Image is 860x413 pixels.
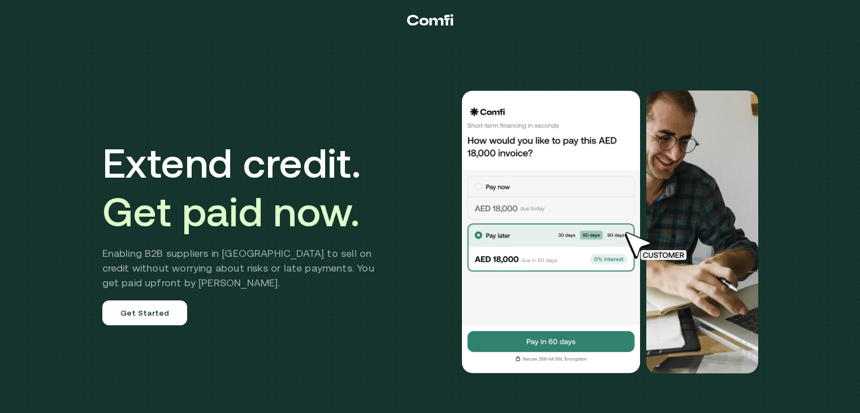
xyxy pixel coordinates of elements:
[617,230,699,262] img: cursor
[102,188,360,235] span: Get paid now.
[102,139,391,236] h1: Extend credit.
[461,91,642,373] img: Would you like to pay this AED 18,000.00 invoice?
[102,246,391,290] h2: Enabling B2B suppliers in [GEOGRAPHIC_DATA] to sell on credit without worrying about risks or lat...
[102,300,188,325] a: Get Started
[646,91,758,373] img: Would you like to pay this AED 18,000.00 invoice?
[407,3,453,37] a: Return to the top of the Comfi home page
